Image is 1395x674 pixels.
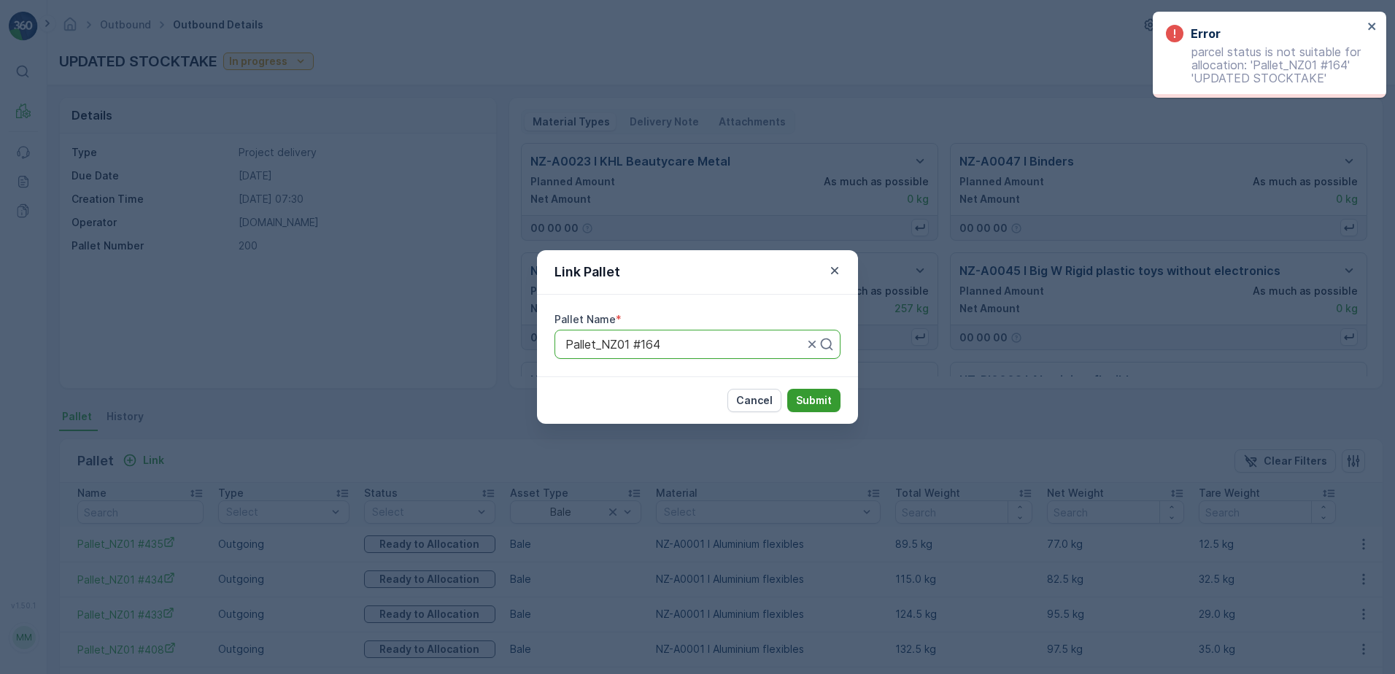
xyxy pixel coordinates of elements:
p: Link Pallet [554,262,620,282]
button: close [1367,20,1377,34]
p: parcel status is not suitable for allocation: 'Pallet_NZ01 #164' 'UPDATED STOCKTAKE' [1166,45,1363,85]
h3: Error [1191,25,1221,42]
p: Cancel [736,393,773,408]
button: Submit [787,389,841,412]
label: Pallet Name [554,313,616,325]
p: Submit [796,393,832,408]
button: Cancel [727,389,781,412]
